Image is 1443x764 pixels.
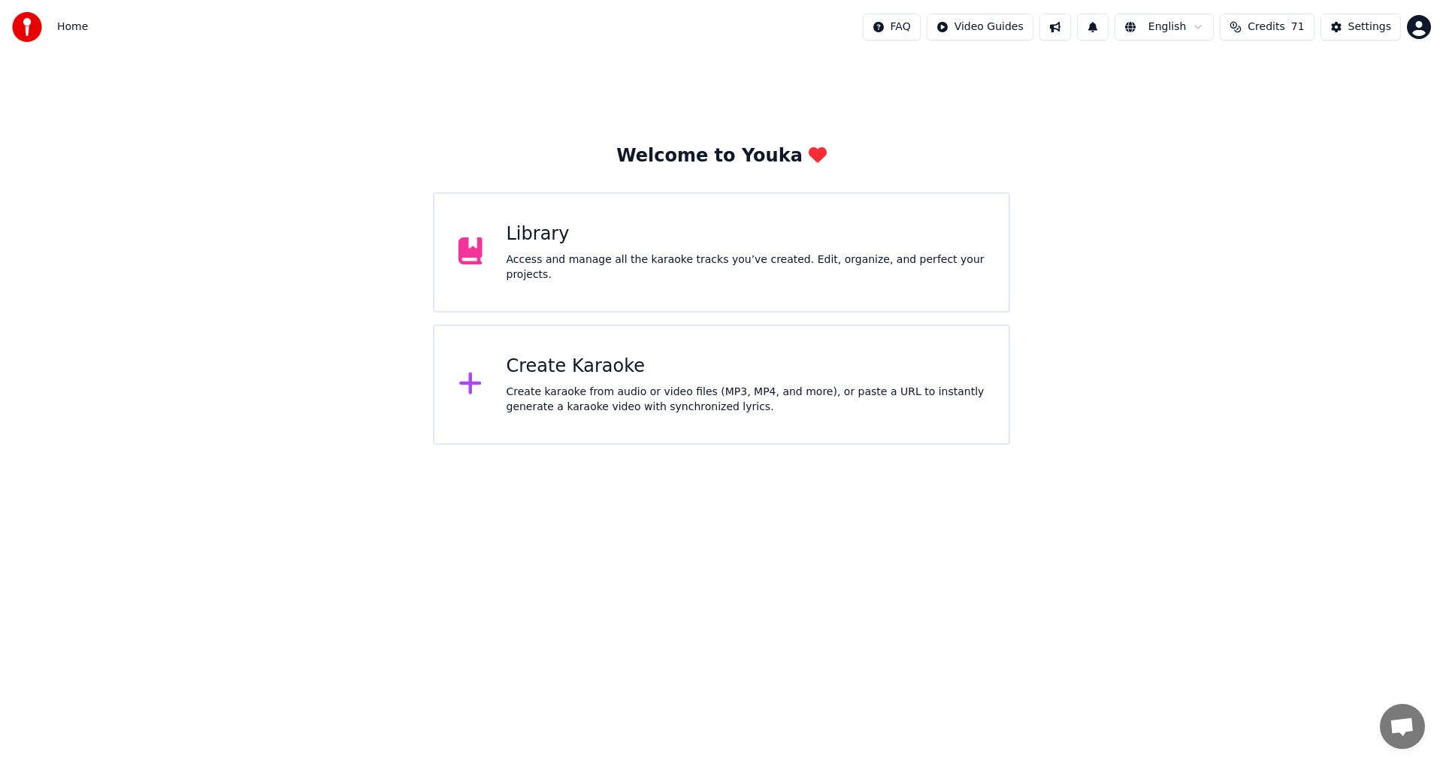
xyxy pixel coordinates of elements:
div: Access and manage all the karaoke tracks you’ve created. Edit, organize, and perfect your projects. [507,252,985,282]
span: 71 [1291,20,1305,35]
button: Credits71 [1220,14,1314,41]
div: Create Karaoke [507,355,985,379]
img: youka [12,12,42,42]
span: Credits [1248,20,1284,35]
span: Home [57,20,88,35]
button: Settings [1320,14,1401,41]
div: Settings [1348,20,1391,35]
button: FAQ [863,14,921,41]
div: Create karaoke from audio or video files (MP3, MP4, and more), or paste a URL to instantly genera... [507,385,985,415]
button: Video Guides [927,14,1033,41]
div: Library [507,222,985,246]
div: Welcome to Youka [616,144,827,168]
nav: breadcrumb [57,20,88,35]
div: Open de chat [1380,704,1425,749]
